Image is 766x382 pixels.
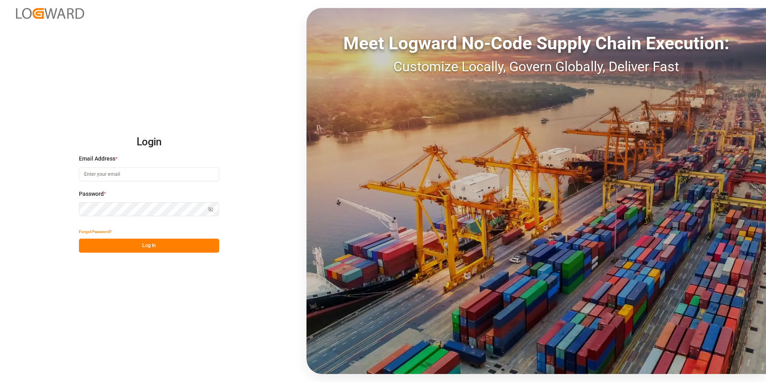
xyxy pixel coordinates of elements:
[79,129,219,155] h2: Login
[79,225,112,239] button: Forgot Password?
[306,30,766,56] div: Meet Logward No-Code Supply Chain Execution:
[79,167,219,181] input: Enter your email
[306,56,766,77] div: Customize Locally, Govern Globally, Deliver Fast
[16,8,84,19] img: Logward_new_orange.png
[79,239,219,253] button: Log In
[79,190,104,198] span: Password
[79,155,115,163] span: Email Address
